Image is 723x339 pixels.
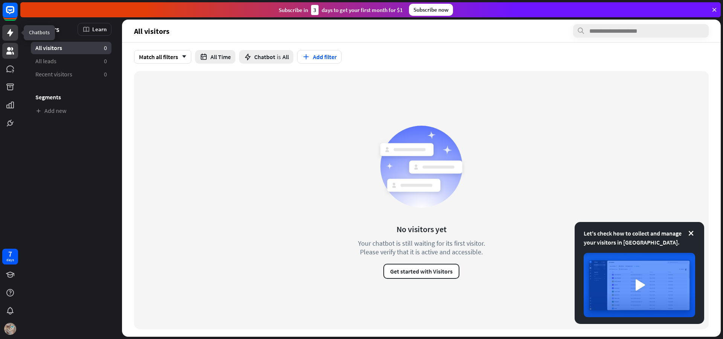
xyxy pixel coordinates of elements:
span: All visitors [134,27,169,35]
span: Visitors [35,25,59,33]
span: All leads [35,57,56,65]
a: 7 days [2,249,18,265]
span: Learn [92,26,107,33]
div: 3 [311,5,319,15]
span: Chatbot [254,53,275,61]
div: Subscribe in days to get your first month for $1 [279,5,403,15]
span: All visitors [35,44,62,52]
span: Recent visitors [35,70,72,78]
div: Match all filters [134,50,191,64]
a: Recent visitors 0 [31,68,111,81]
aside: 0 [104,57,107,65]
a: Add new [31,105,111,117]
span: All [282,53,289,61]
div: Subscribe now [409,4,453,16]
aside: 0 [104,44,107,52]
div: Your chatbot is still waiting for its first visitor. Please verify that it is active and accessible. [344,239,499,256]
h3: Segments [31,93,111,101]
div: No visitors yet [397,224,447,234]
div: 7 [8,251,12,257]
a: All leads 0 [31,55,111,67]
img: image [584,253,695,317]
button: Get started with Visitors [383,264,459,279]
div: Let's check how to collect and manage your visitors in [GEOGRAPHIC_DATA]. [584,229,695,247]
aside: 0 [104,70,107,78]
button: All Time [195,50,235,64]
button: Add filter [297,50,342,64]
div: days [6,257,14,263]
button: Open LiveChat chat widget [6,3,29,26]
span: is [277,53,281,61]
i: arrow_down [178,55,186,59]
